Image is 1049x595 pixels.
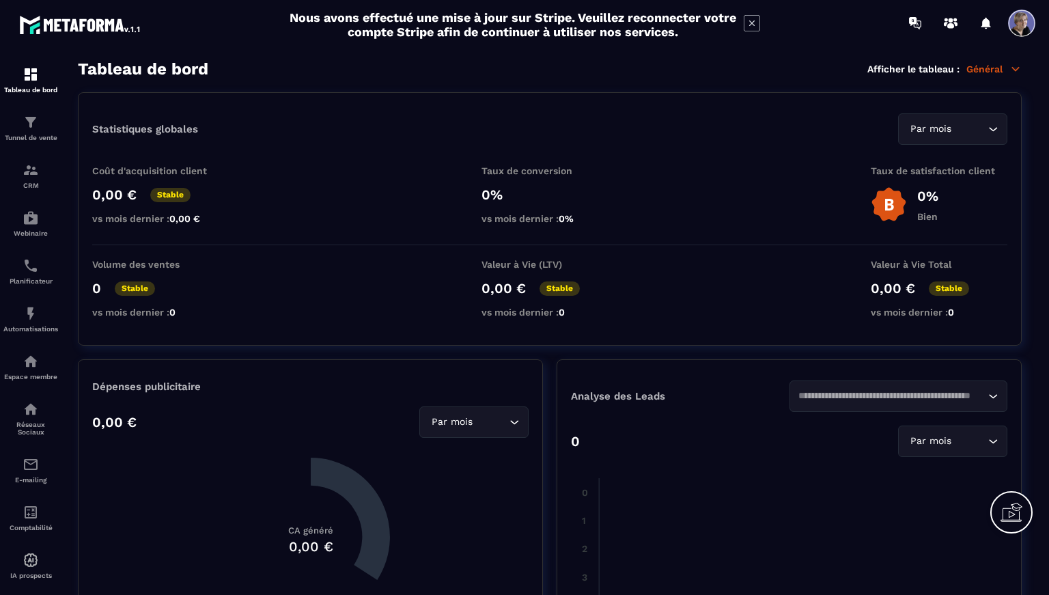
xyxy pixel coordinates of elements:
[92,165,229,176] p: Coût d'acquisition client
[23,401,39,417] img: social-network
[19,12,142,37] img: logo
[917,211,938,222] p: Bien
[540,281,580,296] p: Stable
[3,56,58,104] a: formationformationTableau de bord
[3,86,58,94] p: Tableau de bord
[898,426,1007,457] div: Search for option
[871,280,915,296] p: 0,00 €
[169,213,200,224] span: 0,00 €
[92,186,137,203] p: 0,00 €
[3,373,58,380] p: Espace membre
[571,390,789,402] p: Analyse des Leads
[23,162,39,178] img: formation
[92,259,229,270] p: Volume des ventes
[907,122,954,137] span: Par mois
[966,63,1022,75] p: Général
[481,259,618,270] p: Valeur à Vie (LTV)
[582,487,588,498] tspan: 0
[898,113,1007,145] div: Search for option
[23,552,39,568] img: automations
[954,122,985,137] input: Search for option
[3,277,58,285] p: Planificateur
[582,572,587,583] tspan: 3
[871,186,907,223] img: b-badge-o.b3b20ee6.svg
[871,165,1007,176] p: Taux de satisfaction client
[481,213,618,224] p: vs mois dernier :
[481,165,618,176] p: Taux de conversion
[23,456,39,473] img: email
[798,389,985,404] input: Search for option
[481,186,618,203] p: 0%
[23,305,39,322] img: automations
[23,210,39,226] img: automations
[92,307,229,318] p: vs mois dernier :
[954,434,985,449] input: Search for option
[23,258,39,274] img: scheduler
[3,325,58,333] p: Automatisations
[115,281,155,296] p: Stable
[3,152,58,199] a: formationformationCRM
[3,104,58,152] a: formationformationTunnel de vente
[475,415,506,430] input: Search for option
[23,114,39,130] img: formation
[92,280,101,296] p: 0
[92,213,229,224] p: vs mois dernier :
[571,433,580,449] p: 0
[559,213,574,224] span: 0%
[867,64,960,74] p: Afficher le tableau :
[3,343,58,391] a: automationsautomationsEspace membre
[23,353,39,370] img: automations
[948,307,954,318] span: 0
[23,504,39,521] img: accountant
[3,476,58,484] p: E-mailing
[582,515,586,526] tspan: 1
[871,259,1007,270] p: Valeur à Vie Total
[3,494,58,542] a: accountantaccountantComptabilité
[929,281,969,296] p: Stable
[3,295,58,343] a: automationsautomationsAutomatisations
[3,524,58,531] p: Comptabilité
[3,182,58,189] p: CRM
[871,307,1007,318] p: vs mois dernier :
[92,123,198,135] p: Statistiques globales
[3,446,58,494] a: emailemailE-mailing
[3,199,58,247] a: automationsautomationsWebinaire
[23,66,39,83] img: formation
[3,421,58,436] p: Réseaux Sociaux
[481,307,618,318] p: vs mois dernier :
[169,307,176,318] span: 0
[92,380,529,393] p: Dépenses publicitaire
[3,572,58,579] p: IA prospects
[582,543,587,554] tspan: 2
[3,391,58,446] a: social-networksocial-networkRéseaux Sociaux
[289,10,737,39] h2: Nous avons effectué une mise à jour sur Stripe. Veuillez reconnecter votre compte Stripe afin de ...
[3,247,58,295] a: schedulerschedulerPlanificateur
[92,414,137,430] p: 0,00 €
[78,59,208,79] h3: Tableau de bord
[150,188,191,202] p: Stable
[428,415,475,430] span: Par mois
[559,307,565,318] span: 0
[789,380,1008,412] div: Search for option
[481,280,526,296] p: 0,00 €
[917,188,938,204] p: 0%
[907,434,954,449] span: Par mois
[419,406,529,438] div: Search for option
[3,230,58,237] p: Webinaire
[3,134,58,141] p: Tunnel de vente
